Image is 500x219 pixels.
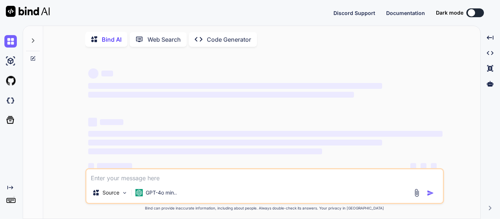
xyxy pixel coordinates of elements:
img: Bind AI [6,6,50,17]
p: Source [102,189,119,196]
span: ‌ [431,163,437,169]
span: ‌ [88,148,322,154]
span: ‌ [101,71,113,76]
img: attachment [413,189,421,197]
p: Bind can provide inaccurate information, including about people. Always double-check its answers.... [85,205,444,211]
img: icon [427,189,434,197]
span: ‌ [88,68,98,79]
img: chat [4,35,17,48]
p: GPT-4o min.. [146,189,177,196]
span: ‌ [421,163,426,169]
p: Bind AI [102,35,122,44]
button: Documentation [386,9,425,17]
span: ‌ [88,163,94,169]
img: darkCloudIdeIcon [4,94,17,107]
p: Web Search [148,35,181,44]
span: ‌ [88,131,443,137]
span: Discord Support [333,10,375,16]
span: Dark mode [436,9,463,16]
button: Discord Support [333,9,375,17]
img: githubLight [4,75,17,87]
span: ‌ [100,119,123,125]
span: ‌ [410,163,416,169]
span: ‌ [97,163,132,169]
span: ‌ [88,118,97,127]
p: Code Generator [207,35,251,44]
img: GPT-4o mini [135,189,143,196]
span: ‌ [88,92,354,98]
img: Pick Models [122,190,128,196]
span: Documentation [386,10,425,16]
span: ‌ [88,83,382,89]
span: ‌ [88,140,382,146]
img: ai-studio [4,55,17,67]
